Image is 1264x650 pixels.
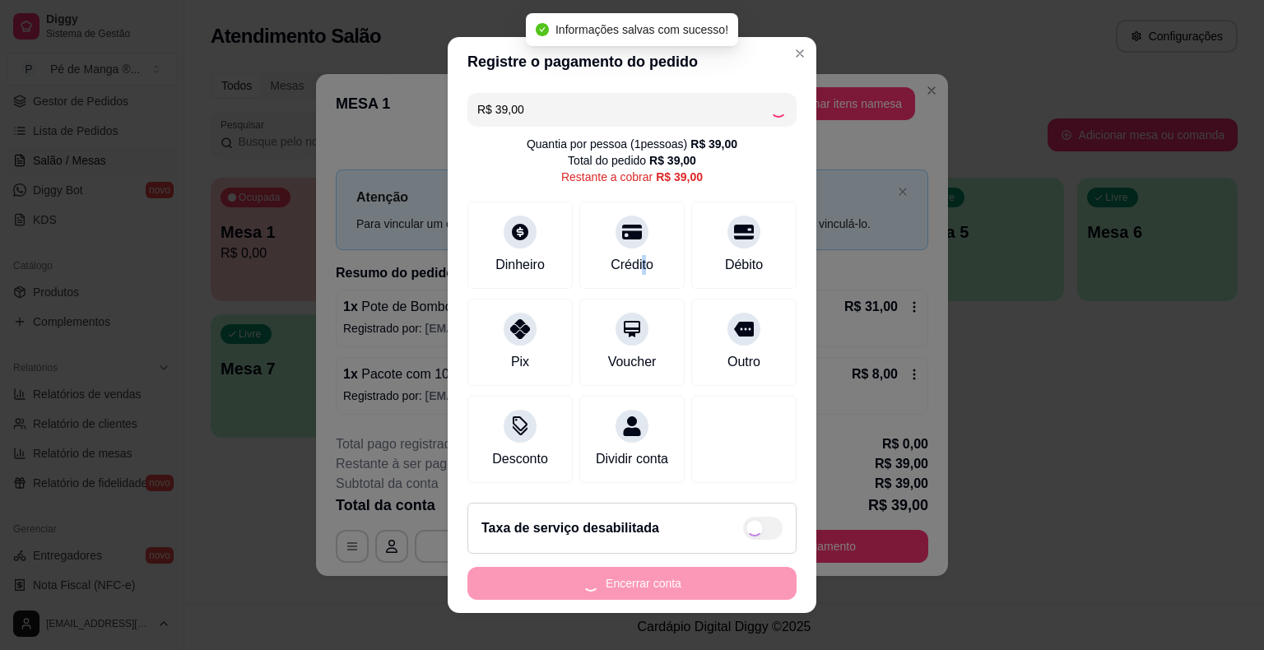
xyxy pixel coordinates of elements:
button: Close [787,40,813,67]
div: Loading [770,101,787,118]
div: Voucher [608,352,657,372]
div: Desconto [492,449,548,469]
input: Ex.: hambúrguer de cordeiro [477,93,770,126]
div: R$ 39,00 [656,169,703,185]
h2: Taxa de serviço desabilitada [481,518,659,538]
div: Quantia por pessoa ( 1 pessoas) [527,136,737,152]
div: Outro [727,352,760,372]
header: Registre o pagamento do pedido [448,37,816,86]
div: Dinheiro [495,255,545,275]
span: Informações salvas com sucesso! [555,23,728,36]
div: Pix [511,352,529,372]
div: Crédito [611,255,653,275]
span: check-circle [536,23,549,36]
div: R$ 39,00 [649,152,696,169]
div: Dividir conta [596,449,668,469]
div: Total do pedido [568,152,696,169]
div: Restante a cobrar [561,169,703,185]
div: R$ 39,00 [690,136,737,152]
div: Débito [725,255,763,275]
